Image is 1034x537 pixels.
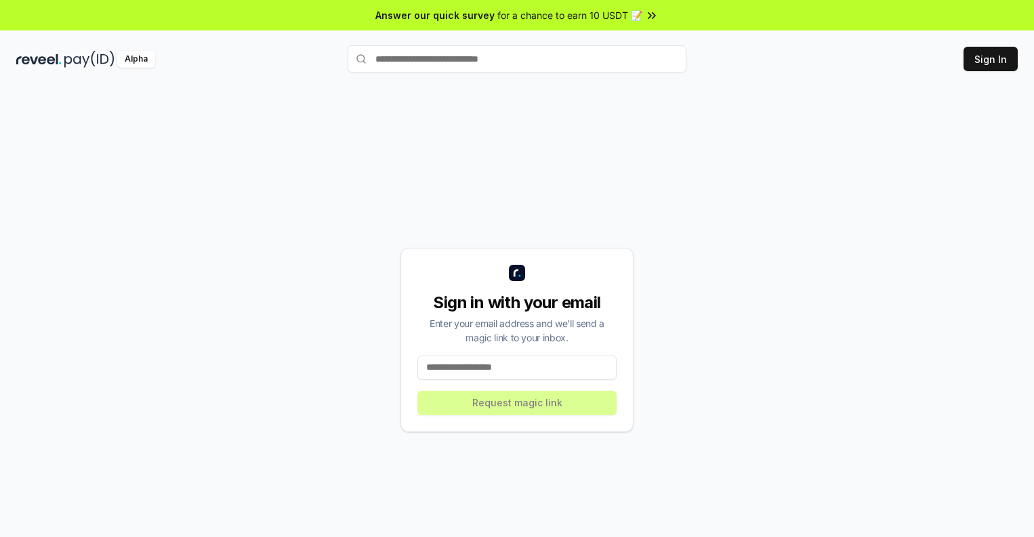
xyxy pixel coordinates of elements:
[964,47,1018,71] button: Sign In
[64,51,115,68] img: pay_id
[417,316,617,345] div: Enter your email address and we’ll send a magic link to your inbox.
[117,51,155,68] div: Alpha
[509,265,525,281] img: logo_small
[497,8,642,22] span: for a chance to earn 10 USDT 📝
[16,51,62,68] img: reveel_dark
[417,292,617,314] div: Sign in with your email
[375,8,495,22] span: Answer our quick survey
